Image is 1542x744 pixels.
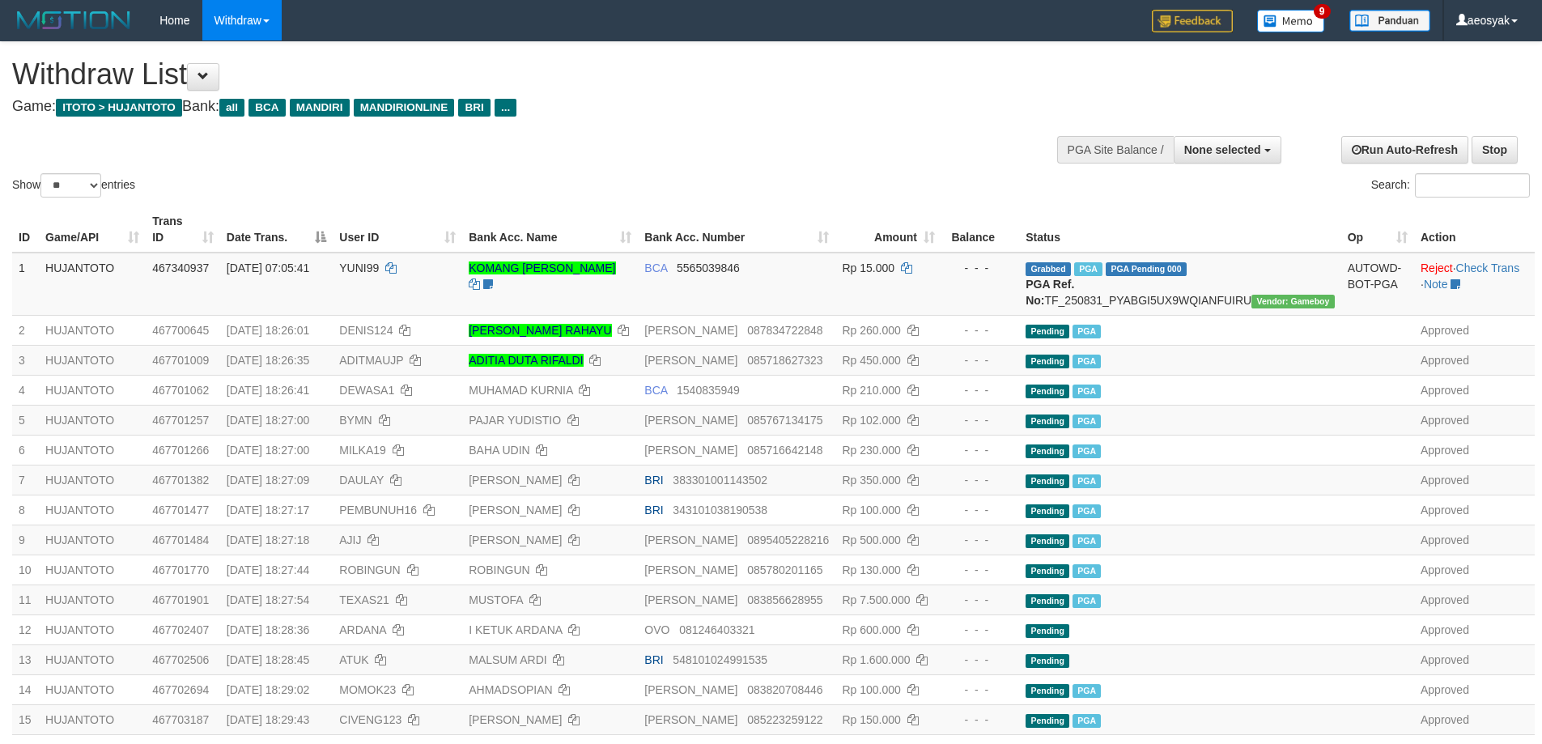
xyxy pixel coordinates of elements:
span: [DATE] 18:29:43 [227,713,309,726]
td: 5 [12,405,39,435]
span: Rp 100.000 [842,683,900,696]
td: Approved [1414,614,1535,644]
div: - - - [948,382,1013,398]
td: Approved [1414,525,1535,555]
span: None selected [1184,143,1261,156]
span: AJIJ [339,534,361,546]
span: BYMN [339,414,372,427]
td: Approved [1414,644,1535,674]
th: Trans ID: activate to sort column ascending [146,206,220,253]
span: MOMOK23 [339,683,396,696]
a: ROBINGUN [469,563,529,576]
span: [DATE] 18:27:00 [227,444,309,457]
span: Pending [1026,474,1069,488]
span: DEWASA1 [339,384,394,397]
td: Approved [1414,674,1535,704]
th: Date Trans.: activate to sort column descending [220,206,333,253]
span: BCA [644,384,667,397]
td: 4 [12,375,39,405]
td: HUJANTOTO [39,253,146,316]
span: 467703187 [152,713,209,726]
a: [PERSON_NAME] [469,474,562,487]
span: TEXAS21 [339,593,389,606]
th: Bank Acc. Name: activate to sort column ascending [462,206,638,253]
td: 11 [12,585,39,614]
th: Game/API: activate to sort column ascending [39,206,146,253]
span: ARDANA [339,623,386,636]
span: 467701009 [152,354,209,367]
span: Marked by aeovivi [1073,504,1101,518]
span: 467701770 [152,563,209,576]
span: 467340937 [152,261,209,274]
div: - - - [948,322,1013,338]
td: HUJANTOTO [39,315,146,345]
div: - - - [948,592,1013,608]
span: Pending [1026,594,1069,608]
span: Copy 343101038190538 to clipboard [673,504,767,517]
td: HUJANTOTO [39,405,146,435]
div: - - - [948,622,1013,638]
span: Copy 085780201165 to clipboard [747,563,822,576]
span: PEMBUNUH16 [339,504,417,517]
span: Rp 350.000 [842,474,900,487]
td: HUJANTOTO [39,644,146,674]
span: [DATE] 18:27:18 [227,534,309,546]
span: Copy 083820708446 to clipboard [747,683,822,696]
th: Balance [941,206,1019,253]
td: AUTOWD-BOT-PGA [1341,253,1414,316]
span: Copy 083856628955 to clipboard [747,593,822,606]
span: Rp 150.000 [842,713,900,726]
span: Pending [1026,355,1069,368]
span: Pending [1026,714,1069,728]
span: 467702506 [152,653,209,666]
td: 14 [12,674,39,704]
a: [PERSON_NAME] [469,713,562,726]
span: Pending [1026,564,1069,578]
td: Approved [1414,555,1535,585]
a: Reject [1421,261,1453,274]
td: HUJANTOTO [39,465,146,495]
span: Copy 085767134175 to clipboard [747,414,822,427]
span: 467702407 [152,623,209,636]
span: Copy 085716642148 to clipboard [747,444,822,457]
label: Search: [1371,173,1530,198]
span: Copy 383301001143502 to clipboard [673,474,767,487]
span: MANDIRI [290,99,350,117]
div: - - - [948,352,1013,368]
td: HUJANTOTO [39,345,146,375]
td: Approved [1414,375,1535,405]
b: PGA Ref. No: [1026,278,1074,307]
div: - - - [948,412,1013,428]
span: [DATE] 18:26:35 [227,354,309,367]
span: Rp 260.000 [842,324,900,337]
span: 467701477 [152,504,209,517]
span: Pending [1026,624,1069,638]
span: Pending [1026,504,1069,518]
div: PGA Site Balance / [1057,136,1174,164]
td: HUJANTOTO [39,375,146,405]
div: - - - [948,712,1013,728]
span: ITOTO > HUJANTOTO [56,99,182,117]
button: None selected [1174,136,1281,164]
span: Marked by aeorahmat [1073,444,1101,458]
span: Pending [1026,444,1069,458]
span: Rp 130.000 [842,563,900,576]
span: CIVENG123 [339,713,401,726]
span: [DATE] 18:28:45 [227,653,309,666]
span: ATUK [339,653,368,666]
span: Marked by aeorahmat [1073,534,1101,548]
span: Copy 087834722848 to clipboard [747,324,822,337]
span: [PERSON_NAME] [644,563,737,576]
td: HUJANTOTO [39,495,146,525]
th: Action [1414,206,1535,253]
span: ROBINGUN [339,563,400,576]
span: Copy 548101024991535 to clipboard [673,653,767,666]
th: Amount: activate to sort column ascending [835,206,941,253]
span: all [219,99,244,117]
span: BRI [644,474,663,487]
span: [DATE] 18:27:17 [227,504,309,517]
span: 467701901 [152,593,209,606]
a: AHMADSOPIAN [469,683,552,696]
a: KOMANG [PERSON_NAME] [469,261,615,274]
span: [DATE] 18:27:00 [227,414,309,427]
